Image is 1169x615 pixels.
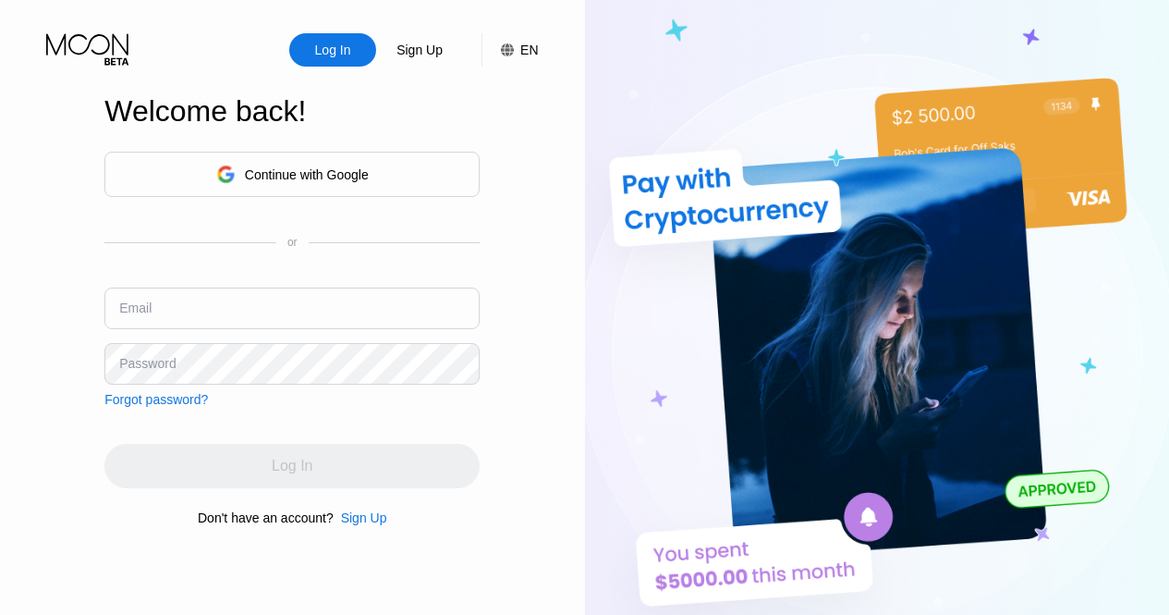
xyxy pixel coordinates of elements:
[104,392,208,407] div: Forgot password?
[395,41,444,59] div: Sign Up
[313,41,353,59] div: Log In
[119,356,176,371] div: Password
[341,510,387,525] div: Sign Up
[245,167,369,182] div: Continue with Google
[104,94,480,129] div: Welcome back!
[334,510,387,525] div: Sign Up
[289,33,376,67] div: Log In
[119,301,152,315] div: Email
[104,152,480,197] div: Continue with Google
[287,236,298,249] div: or
[376,33,463,67] div: Sign Up
[520,43,538,57] div: EN
[481,33,538,67] div: EN
[198,510,334,525] div: Don't have an account?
